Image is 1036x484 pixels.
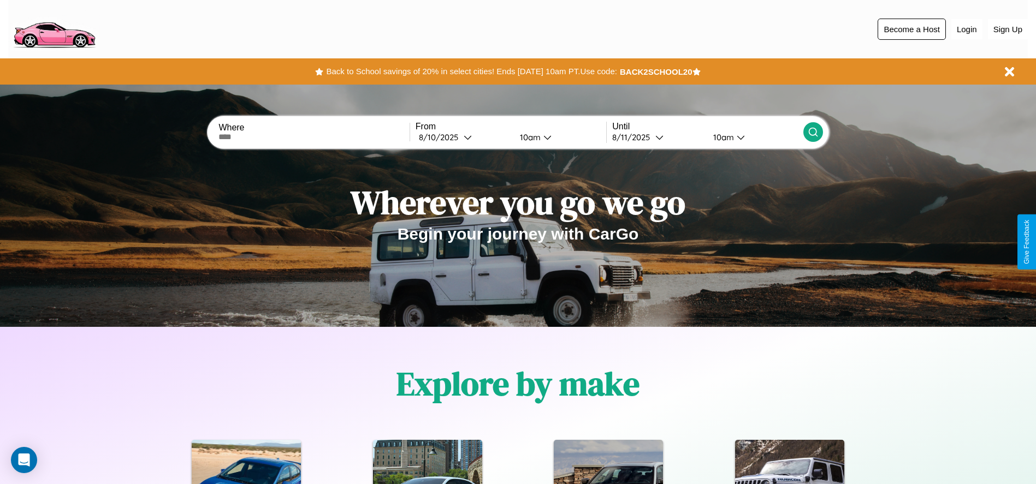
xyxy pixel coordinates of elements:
[514,132,543,142] div: 10am
[988,19,1028,39] button: Sign Up
[612,122,803,132] label: Until
[951,19,982,39] button: Login
[612,132,655,142] div: 8 / 11 / 2025
[708,132,737,142] div: 10am
[416,122,606,132] label: From
[416,132,511,143] button: 8/10/2025
[218,123,409,133] label: Where
[705,132,803,143] button: 10am
[511,132,607,143] button: 10am
[11,447,37,473] div: Open Intercom Messenger
[323,64,619,79] button: Back to School savings of 20% in select cities! Ends [DATE] 10am PT.Use code:
[396,361,640,406] h1: Explore by make
[8,5,100,51] img: logo
[878,19,946,40] button: Become a Host
[1023,220,1031,264] div: Give Feedback
[620,67,692,76] b: BACK2SCHOOL20
[419,132,464,142] div: 8 / 10 / 2025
